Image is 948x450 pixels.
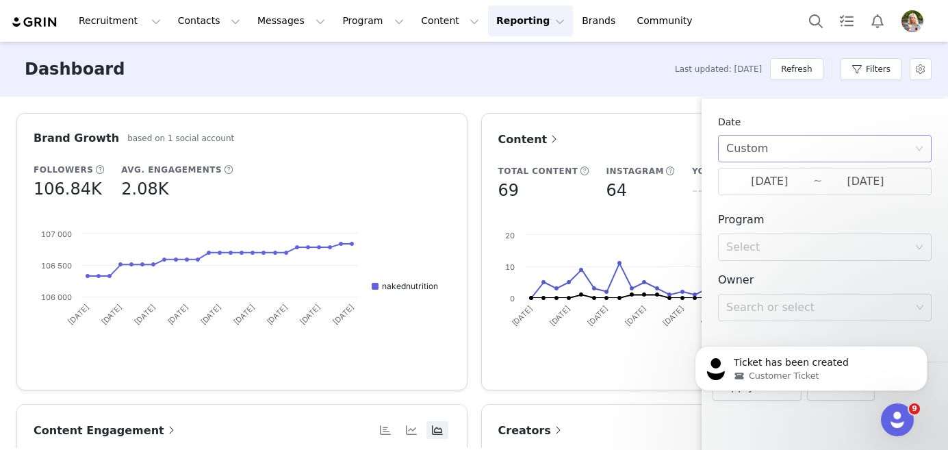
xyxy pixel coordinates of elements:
[692,178,704,203] h5: --
[334,5,412,36] button: Program
[718,116,741,127] span: Date
[34,164,93,176] h5: Followers
[121,177,168,201] h5: 2.08K
[832,5,862,36] a: Tasks
[298,302,322,327] text: [DATE]
[675,63,762,75] span: Last updated: [DATE]
[132,302,157,327] text: [DATE]
[909,403,920,414] span: 9
[41,229,72,239] text: 107 000
[726,173,813,190] input: Start date
[41,292,72,302] text: 106 000
[71,5,169,36] button: Recruitment
[382,281,438,291] text: nakednutrition
[841,58,901,80] button: Filters
[661,303,685,328] text: [DATE]
[488,5,573,36] button: Reporting
[34,424,178,437] span: Content Engagement
[718,212,932,228] h3: Program
[629,5,707,36] a: Community
[574,5,628,36] a: Brands
[726,240,908,254] div: Select
[41,261,72,271] text: 106 500
[34,130,119,147] h3: Brand Growth
[11,16,59,29] img: grin logo
[66,302,91,327] text: [DATE]
[916,303,924,313] i: icon: down
[509,303,534,328] text: [DATE]
[770,58,823,80] button: Refresh
[232,302,257,327] text: [DATE]
[413,5,487,36] button: Content
[726,136,768,162] div: Custom
[623,303,648,328] text: [DATE]
[498,422,565,439] a: Creators
[505,231,515,240] text: 20
[606,165,664,177] h5: Instagram
[170,5,248,36] button: Contacts
[893,10,937,32] button: Profile
[127,132,234,145] h5: based on 1 social account
[674,317,948,413] iframe: Intercom notifications message
[166,302,190,327] text: [DATE]
[801,5,831,36] button: Search
[692,165,738,177] h5: YouTube
[498,178,520,203] h5: 69
[498,165,578,177] h5: Total Content
[915,145,923,154] i: icon: down
[548,303,572,328] text: [DATE]
[34,422,178,439] a: Content Engagement
[331,302,356,327] text: [DATE]
[505,262,515,272] text: 10
[498,424,565,437] span: Creators
[498,131,561,148] a: Content
[606,178,627,203] h5: 64
[726,301,911,314] div: Search or select
[585,303,610,328] text: [DATE]
[718,272,932,288] h3: Owner
[901,10,923,32] img: 61967f57-7e25-4ea5-a261-7e30b6473b92.png
[915,243,923,253] i: icon: down
[99,302,124,327] text: [DATE]
[862,5,893,36] button: Notifications
[25,57,125,82] h3: Dashboard
[510,294,515,303] text: 0
[121,164,222,176] h5: Avg. Engagements
[822,173,909,190] input: End date
[198,302,223,327] text: [DATE]
[249,5,333,36] button: Messages
[881,403,914,436] iframe: Intercom live chat
[34,177,102,201] h5: 106.84K
[265,302,290,327] text: [DATE]
[498,133,561,146] span: Content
